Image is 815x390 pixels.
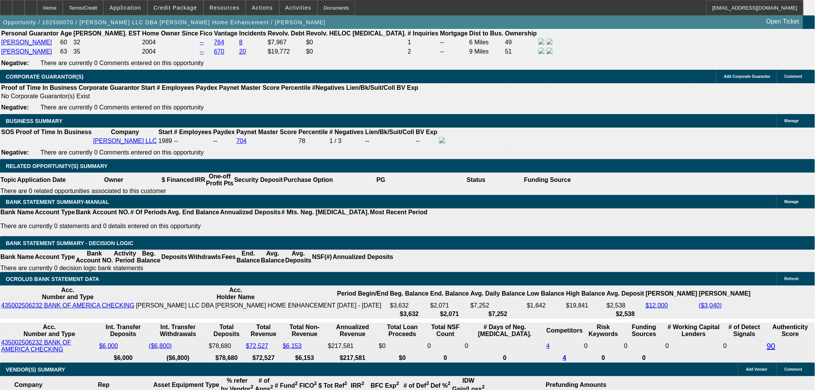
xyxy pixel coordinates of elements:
a: $6,000 [99,343,118,349]
td: 6 Miles [469,38,504,47]
b: # Inquiries [407,30,438,37]
b: BFC Exp [371,382,399,389]
th: Annualized Deposits [332,250,394,264]
b: #Negatives [312,84,345,91]
td: -- [440,38,468,47]
b: Revolv. HELOC [MEDICAL_DATA]. [306,30,406,37]
b: [PERSON_NAME]. EST [74,30,141,37]
a: -- [200,39,204,45]
b: Start [141,84,155,91]
span: RELATED OPPORTUNITY(S) SUMMARY [6,163,107,169]
b: Percentile [298,129,328,135]
th: Risk Keywords [584,323,623,338]
span: Resources [210,5,240,11]
td: 49 [505,38,537,47]
th: Total Non-Revenue [282,323,327,338]
th: Int. Transfer Deposits [99,323,148,338]
td: 32 [73,38,141,47]
th: PG [333,173,428,187]
th: Account Type [34,208,75,216]
a: 435002506232 BANK OF AMERICA CHECKING [1,302,134,309]
span: CORPORATE GUARANTOR(S) [6,74,84,80]
th: Proof of Time In Business [15,128,92,136]
b: # of Def [404,382,429,389]
th: Purchase Option [283,173,333,187]
th: $ Financed [161,173,195,187]
span: 0 [666,343,669,349]
a: $12,000 [646,302,668,309]
td: 0 [624,339,664,353]
b: Negative: [1,104,29,111]
th: $3,632 [390,310,429,318]
td: $0 [306,38,407,47]
b: Personal Guarantor [1,30,59,37]
span: BUSINESS SUMMARY [6,118,62,124]
span: Credit Package [154,5,197,11]
b: Rep [98,382,109,388]
th: Account Type [34,250,75,264]
b: Dist to Bus. [470,30,504,37]
th: Deposits [161,250,188,264]
th: Fees [221,250,236,264]
td: 2 [407,47,439,56]
div: 1 / 3 [329,138,364,145]
th: Security Deposit [234,173,283,187]
b: Percentile [281,84,310,91]
span: Manage [785,119,799,123]
th: Total Loan Proceeds [379,323,427,338]
b: Lien/Bk/Suit/Coll [365,129,414,135]
th: Avg. Deposits [285,250,312,264]
a: [PERSON_NAME] [1,39,52,45]
a: ($6,800) [149,343,172,349]
th: # Mts. Neg. [MEDICAL_DATA]. [281,208,370,216]
b: # Employees [174,129,212,135]
td: $0 [379,339,427,353]
th: Low Balance [527,286,565,301]
a: [PERSON_NAME] LLC [93,138,157,144]
th: $72,527 [246,354,282,362]
b: Ownership [505,30,537,37]
th: Avg. Deposit [606,286,644,301]
td: 0 [465,339,545,353]
th: # Of Periods [130,208,167,216]
th: 0 [624,354,664,362]
a: $72,527 [246,343,268,349]
td: $2,538 [606,302,644,309]
td: -- [365,137,414,145]
a: 435002506232 BANK OF AMERICA CHECKING [1,339,71,353]
b: Paydex [196,84,218,91]
span: Add Corporate Guarantor [724,74,771,79]
a: $6,153 [283,343,302,349]
th: IRR [194,173,206,187]
a: [PERSON_NAME] [1,48,52,55]
b: Paydex [213,129,235,135]
td: -- [213,137,235,145]
th: # Working Capital Lenders [665,323,722,338]
th: Proof of Time In Business [1,84,77,92]
b: $ Tot Ref [319,382,347,389]
b: BV Exp [397,84,418,91]
th: Funding Source [524,173,572,187]
th: Total Deposits [208,323,245,338]
td: 0 [584,339,623,353]
b: # Employees [157,84,195,91]
td: $19,841 [566,302,605,309]
img: facebook-icon.png [538,48,545,54]
td: -- [440,47,468,56]
th: Application Date [17,173,66,187]
td: $19,772 [267,47,305,56]
span: Manage [785,200,799,204]
th: $2,538 [606,310,644,318]
a: 764 [214,39,225,45]
th: Status [429,173,524,187]
th: Bank Account NO. [75,250,114,264]
td: $7,252 [470,302,526,309]
b: Paynet Master Score [236,129,297,135]
span: OCROLUS BANK STATEMENT DATA [6,276,99,282]
b: # Fund [275,382,298,389]
a: 4 [563,355,566,361]
b: Paynet Master Score [219,84,280,91]
b: Lien/Bk/Suit/Coll [346,84,395,91]
sup: 2 [270,384,273,390]
td: $78,680 [208,339,245,353]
